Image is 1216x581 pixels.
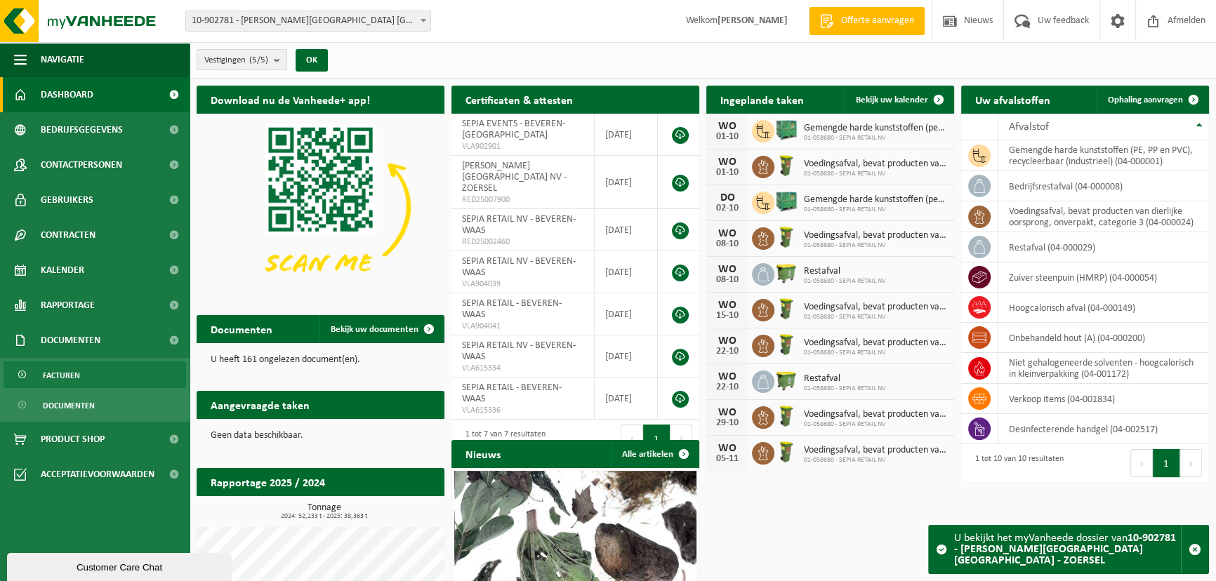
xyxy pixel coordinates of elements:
[998,384,1209,414] td: verkoop items (04-001834)
[713,121,741,132] div: WO
[845,86,953,114] a: Bekijk uw kalender
[41,77,93,112] span: Dashboard
[331,325,418,334] span: Bekijk uw documenten
[774,297,798,321] img: WB-0060-HPE-GN-50
[451,86,587,113] h2: Certificaten & attesten
[998,201,1209,232] td: voedingsafval, bevat producten van dierlijke oorsprong, onverpakt, categorie 3 (04-000024)
[713,454,741,464] div: 05-11
[804,409,947,420] span: Voedingsafval, bevat producten van dierlijke oorsprong, onverpakt, categorie 3
[804,266,886,277] span: Restafval
[774,118,798,142] img: PB-HB-1400-HPE-GN-01
[4,392,186,418] a: Documenten
[804,385,886,393] span: 01-058680 - SEPIA RETAIL NV
[713,168,741,178] div: 01-10
[204,513,444,520] span: 2024: 52,233 t - 2025: 38,363 t
[804,338,947,349] span: Voedingsafval, bevat producten van dierlijke oorsprong, onverpakt, categorie 3
[462,161,567,194] span: [PERSON_NAME][GEOGRAPHIC_DATA] NV - ZOERSEL
[41,42,84,77] span: Navigatie
[4,361,186,388] a: Facturen
[462,236,583,248] span: RED25002460
[41,253,84,288] span: Kalender
[204,50,268,71] span: Vestigingen
[954,533,1176,566] strong: 10-902781 - [PERSON_NAME][GEOGRAPHIC_DATA] [GEOGRAPHIC_DATA] - ZOERSEL
[713,156,741,168] div: WO
[595,156,658,209] td: [DATE]
[774,261,798,285] img: WB-1100-HPE-GN-50
[804,302,947,313] span: Voedingsafval, bevat producten van dierlijke oorsprong, onverpakt, categorie 3
[41,288,95,323] span: Rapportage
[713,382,741,392] div: 22-10
[595,293,658,335] td: [DATE]
[774,404,798,428] img: WB-0060-HPE-GN-50
[804,277,886,286] span: 01-058680 - SEPIA RETAIL NV
[595,114,658,156] td: [DATE]
[197,391,324,418] h2: Aangevraagde taken
[713,407,741,418] div: WO
[1130,449,1153,477] button: Previous
[643,425,670,453] button: 1
[462,298,562,320] span: SEPIA RETAIL - BEVEREN-WAAS
[462,119,565,140] span: SEPIA EVENTS - BEVEREN-[GEOGRAPHIC_DATA]
[998,171,1209,201] td: bedrijfsrestafval (04-000008)
[197,114,444,300] img: Download de VHEPlus App
[43,392,95,419] span: Documenten
[804,206,947,214] span: 01-058680 - SEPIA RETAIL NV
[462,279,583,290] span: VLA904039
[998,232,1209,262] td: restafval (04-000029)
[621,425,643,453] button: Previous
[41,182,93,218] span: Gebruikers
[296,49,328,72] button: OK
[197,86,384,113] h2: Download nu de Vanheede+ app!
[462,321,583,332] span: VLA904041
[809,7,925,35] a: Offerte aanvragen
[462,405,583,416] span: VLA615336
[998,140,1209,171] td: gemengde harde kunststoffen (PE, PP en PVC), recycleerbaar (industrieel) (04-000001)
[611,440,698,468] a: Alle artikelen
[998,353,1209,384] td: niet gehalogeneerde solventen - hoogcalorisch in kleinverpakking (04-001172)
[713,371,741,382] div: WO
[43,362,80,389] span: Facturen
[713,264,741,275] div: WO
[968,448,1064,479] div: 1 tot 10 van 10 resultaten
[41,112,123,147] span: Bedrijfsgegevens
[713,239,741,249] div: 08-10
[804,159,947,170] span: Voedingsafval, bevat producten van dierlijke oorsprong, onverpakt, categorie 3
[41,218,95,253] span: Contracten
[462,256,576,278] span: SEPIA RETAIL NV - BEVEREN-WAAS
[7,550,234,581] iframe: chat widget
[998,323,1209,353] td: onbehandeld hout (A) (04-000200)
[197,315,286,342] h2: Documenten
[774,333,798,356] img: WB-0060-HPE-GN-50
[197,49,287,70] button: Vestigingen(5/5)
[185,11,431,32] span: 10-902781 - STACI BELGIUM NV - ZOERSEL
[804,445,947,456] span: Voedingsafval, bevat producten van dierlijke oorsprong, onverpakt, categorie 3
[713,203,741,213] div: 02-10
[462,214,576,236] span: SEPIA RETAIL NV - BEVEREN-WAAS
[595,335,658,378] td: [DATE]
[462,363,583,374] span: VLA615334
[774,368,798,392] img: WB-1100-HPE-GN-50
[319,315,443,343] a: Bekijk uw documenten
[41,147,122,182] span: Contactpersonen
[804,123,947,134] span: Gemengde harde kunststoffen (pe, pp en pvc), recycleerbaar (industrieel)
[204,503,444,520] h3: Tonnage
[713,443,741,454] div: WO
[774,440,798,464] img: WB-0060-HPE-GN-50
[1180,449,1202,477] button: Next
[713,300,741,311] div: WO
[804,241,947,250] span: 01-058680 - SEPIA RETAIL NV
[713,347,741,356] div: 22-10
[804,456,947,465] span: 01-058680 - SEPIA RETAIL NV
[713,335,741,347] div: WO
[462,194,583,206] span: RED25007900
[41,422,105,457] span: Product Shop
[706,86,818,113] h2: Ingeplande taken
[595,209,658,251] td: [DATE]
[804,134,947,142] span: 01-058680 - SEPIA RETAIL NV
[804,194,947,206] span: Gemengde harde kunststoffen (pe, pp en pvc), recycleerbaar (industrieel)
[1108,95,1183,105] span: Ophaling aanvragen
[41,457,154,492] span: Acceptatievoorwaarden
[1009,121,1049,133] span: Afvalstof
[804,349,947,357] span: 01-058680 - SEPIA RETAIL NV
